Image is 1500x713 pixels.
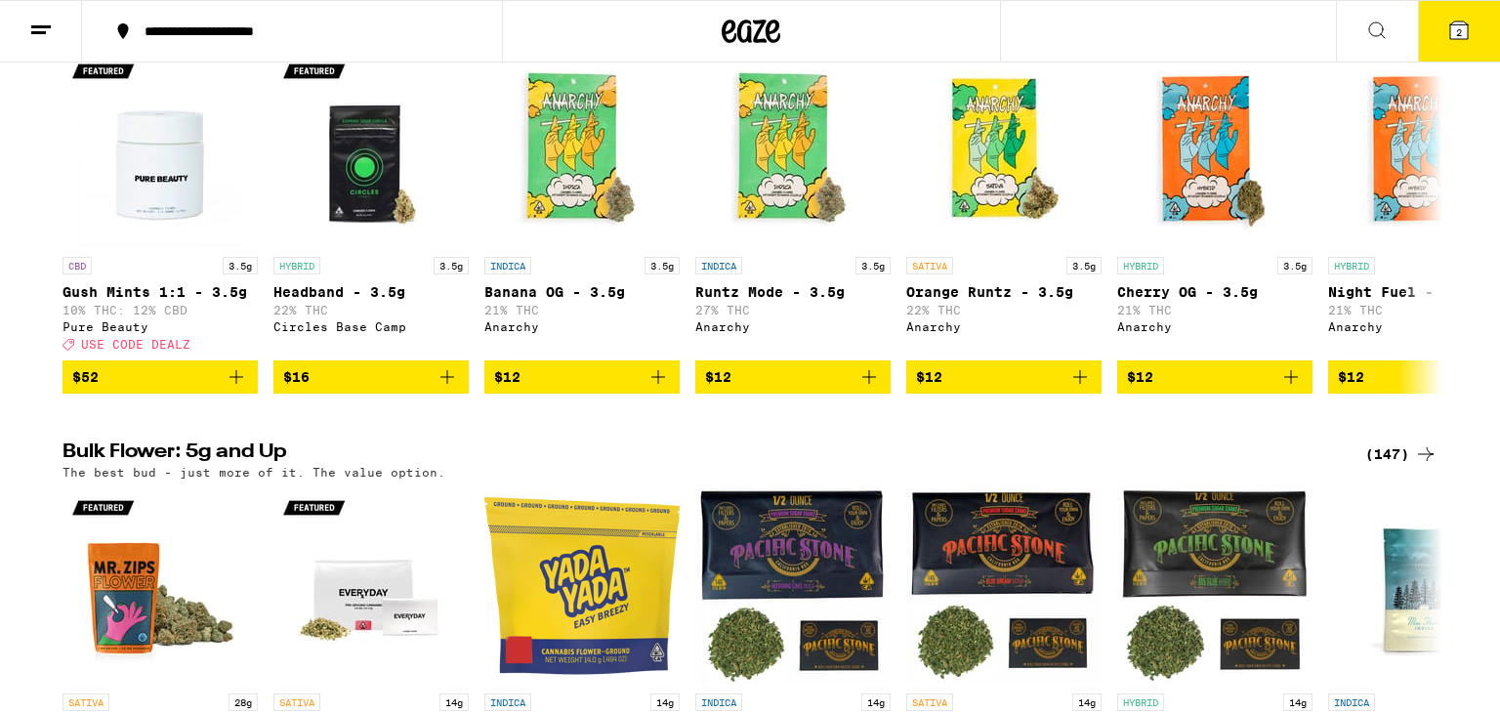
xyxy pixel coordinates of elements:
[1328,257,1375,274] p: HYBRID
[1117,360,1312,394] button: Add to bag
[484,52,680,360] a: Open page for Banana OG - 3.5g from Anarchy
[62,442,1342,466] h2: Bulk Flower: 5g and Up
[439,693,469,711] p: 14g
[62,284,258,300] p: Gush Mints 1:1 - 3.5g
[1277,257,1312,274] p: 3.5g
[695,360,891,394] button: Add to bag
[494,369,521,385] span: $12
[273,304,469,316] p: 22% THC
[1338,369,1364,385] span: $12
[1072,693,1102,711] p: 14g
[695,320,891,333] div: Anarchy
[906,284,1102,300] p: Orange Runtz - 3.5g
[283,369,310,385] span: $16
[906,320,1102,333] div: Anarchy
[484,304,680,316] p: 21% THC
[1117,693,1164,711] p: HYBRID
[1117,488,1312,684] img: Pacific Stone - 805 Glue Pre-Ground - 14g
[1117,284,1312,300] p: Cherry OG - 3.5g
[1283,693,1312,711] p: 14g
[12,14,141,29] span: Hi. Need any help?
[1066,257,1102,274] p: 3.5g
[695,52,891,360] a: Open page for Runtz Mode - 3.5g from Anarchy
[223,257,258,274] p: 3.5g
[62,466,445,479] p: The best bud - just more of it. The value option.
[273,488,469,684] img: Everyday - Apple Jack Pre-Ground - 14g
[484,284,680,300] p: Banana OG - 3.5g
[484,320,680,333] div: Anarchy
[62,52,258,247] img: Pure Beauty - Gush Mints 1:1 - 3.5g
[695,304,891,316] p: 27% THC
[1456,26,1462,38] span: 2
[1418,1,1500,62] button: 2
[273,52,469,360] a: Open page for Headband - 3.5g from Circles Base Camp
[81,338,190,351] span: USE CODE DEALZ
[695,693,742,711] p: INDICA
[1365,442,1437,466] a: (147)
[434,257,469,274] p: 3.5g
[695,52,891,247] img: Anarchy - Runtz Mode - 3.5g
[273,320,469,333] div: Circles Base Camp
[484,360,680,394] button: Add to bag
[906,52,1102,247] img: Anarchy - Orange Runtz - 3.5g
[62,693,109,711] p: SATIVA
[273,52,469,247] img: Circles Base Camp - Headband - 3.5g
[695,284,891,300] p: Runtz Mode - 3.5g
[273,693,320,711] p: SATIVA
[484,257,531,274] p: INDICA
[861,693,891,711] p: 14g
[906,488,1102,684] img: Pacific Stone - Blue Dream Pre-Ground - 14g
[273,284,469,300] p: Headband - 3.5g
[62,488,258,684] img: Mr. Zips - Sunshine Punch - 28g
[62,257,92,274] p: CBD
[62,52,258,360] a: Open page for Gush Mints 1:1 - 3.5g from Pure Beauty
[62,320,258,333] div: Pure Beauty
[1117,304,1312,316] p: 21% THC
[906,360,1102,394] button: Add to bag
[695,257,742,274] p: INDICA
[1127,369,1153,385] span: $12
[484,52,680,247] img: Anarchy - Banana OG - 3.5g
[1117,257,1164,274] p: HYBRID
[645,257,680,274] p: 3.5g
[695,488,891,684] img: Pacific Stone - Wedding Cake Pre-Ground - 14g
[916,369,942,385] span: $12
[62,360,258,394] button: Add to bag
[906,304,1102,316] p: 22% THC
[273,257,320,274] p: HYBRID
[1117,52,1312,247] img: Anarchy - Cherry OG - 3.5g
[855,257,891,274] p: 3.5g
[1328,693,1375,711] p: INDICA
[62,304,258,316] p: 10% THC: 12% CBD
[273,360,469,394] button: Add to bag
[650,693,680,711] p: 14g
[484,693,531,711] p: INDICA
[1117,320,1312,333] div: Anarchy
[1117,52,1312,360] a: Open page for Cherry OG - 3.5g from Anarchy
[906,693,953,711] p: SATIVA
[906,52,1102,360] a: Open page for Orange Runtz - 3.5g from Anarchy
[484,488,680,684] img: Yada Yada - Glitter Bomb Pre-Ground - 14g
[906,257,953,274] p: SATIVA
[229,693,258,711] p: 28g
[705,369,731,385] span: $12
[72,369,99,385] span: $52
